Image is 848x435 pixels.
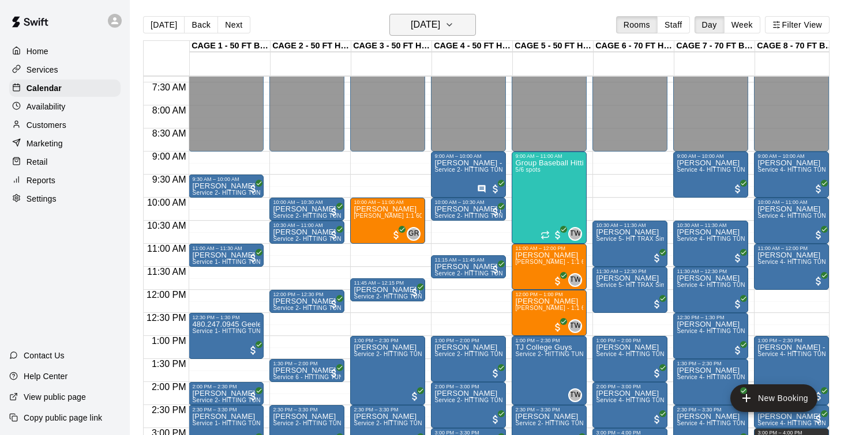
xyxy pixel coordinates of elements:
div: 10:00 AM – 11:00 AM [757,199,826,205]
p: View public page [24,391,86,403]
div: TJ Wilcoxson [568,273,582,287]
div: 12:30 PM – 1:30 PM: 480.247.0945 Geele/May need a bucket of softballs [189,313,264,359]
span: 11:30 AM [144,267,189,277]
span: All customers have paid [813,275,824,287]
div: 11:30 AM – 12:30 PM [677,268,745,274]
div: 1:00 PM – 2:00 PM: Service 2- HITTING TUNNEL RENTAL - 50ft Baseball [431,336,506,382]
span: All customers have paid [813,391,824,402]
div: 9:00 AM – 10:00 AM: Owen Pearlstein [673,152,748,198]
span: TW [570,274,581,286]
span: Service 1- HITTING TUNNEL RENTAL - 50ft Baseball w/ Auto/Manual Feeder [192,259,404,265]
span: 8:00 AM [149,105,189,115]
div: CAGE 4 - 50 FT HYBRID BB/SB [432,41,513,52]
span: All customers have paid [409,391,421,402]
a: Services [9,61,121,78]
div: 1:00 PM – 2:30 PM [354,338,422,343]
div: 12:00 PM – 1:00 PM [515,292,583,297]
div: 1:30 PM – 2:30 PM: Ella Babcock [673,359,748,405]
span: 9:30 AM [149,175,189,184]
div: 1:00 PM – 2:30 PM: TG BLES - Mound Needed [754,336,829,405]
span: 5/6 spots filled [515,167,541,173]
span: All customers have paid [409,287,421,298]
div: 1:00 PM – 2:30 PM [757,338,826,343]
span: [PERSON_NAME] - 1:1 60 min Baseball Hitting Lesson [515,305,666,311]
span: Service 4- HITTING TUNNEL RENTAL - 70ft Baseball [677,328,823,334]
a: Reports [9,172,121,189]
span: 10:30 AM [144,221,189,230]
div: 12:00 PM – 12:30 PM [273,292,341,297]
span: TJ Wilcoxson [573,273,582,287]
span: All customers have paid [490,206,501,218]
span: All customers have paid [490,368,501,379]
a: Availability [9,98,121,115]
div: 1:00 PM – 2:00 PM [434,338,502,343]
div: 1:30 PM – 2:00 PM: Steven Goksel [269,359,344,382]
div: 2:00 PM – 3:00 PM: Brandon Smith [592,382,667,428]
span: Service 2- HITTING TUNNEL RENTAL - 50ft Baseball [434,270,581,277]
div: 2:00 PM – 2:30 PM [192,384,260,389]
span: Service 2- HITTING TUNNEL RENTAL - 50ft Baseball [273,236,419,242]
span: All customers have paid [732,252,744,264]
div: Retail [9,153,121,171]
div: TJ Wilcoxson [568,227,582,241]
div: 1:00 PM – 2:30 PM: Service 2- HITTING TUNNEL RENTAL - 50ft Baseball [350,336,425,405]
span: Service 2- HITTING TUNNEL RENTAL - 50ft Baseball [354,293,500,300]
div: 10:00 AM – 10:30 AM: Jackson Smolke [431,198,506,221]
div: 10:30 AM – 11:30 AM: SHAWN YATES [592,221,667,267]
a: Home [9,43,121,60]
button: Staff [657,16,690,33]
div: 9:00 AM – 10:00 AM [677,153,745,159]
div: 10:00 AM – 10:30 AM [434,199,502,205]
span: GR [408,228,419,240]
span: All customers have paid [247,252,259,264]
span: All customers have paid [490,264,501,275]
span: All customers have paid [732,391,744,402]
span: All customers have paid [732,345,744,356]
div: 1:00 PM – 2:30 PM: TJ College Guys [512,336,587,405]
span: 11:00 AM [144,244,189,254]
span: Service 4- HITTING TUNNEL RENTAL - 70ft Baseball [677,374,823,380]
div: 9:00 AM – 10:00 AM: Benjamin Hansen [754,152,829,198]
div: 10:30 AM – 11:30 AM: Hunter Mirata [673,221,748,267]
div: 2:30 PM – 3:30 PM [354,407,422,413]
svg: Has notes [477,184,486,194]
div: 12:30 PM – 1:30 PM [677,315,745,320]
div: 9:00 AM – 11:00 AM [515,153,583,159]
span: All customers have paid [490,414,501,425]
div: 10:30 AM – 11:30 AM [596,222,664,228]
div: 2:30 PM – 3:30 PM [192,407,260,413]
div: 11:00 AM – 12:00 PM: TJ Wilcoxson - 1:1 60 min Baseball Hitting Lesson [512,244,587,290]
span: All customers have paid [247,391,259,402]
span: Service 4- HITTING TUNNEL RENTAL - 70ft Baseball [677,420,823,426]
div: 12:00 PM – 12:30 PM: Justin Velde [269,290,344,313]
span: All customers have paid [732,183,744,195]
div: 10:00 AM – 11:00 AM: Alizae Gonzales [350,198,425,244]
div: 11:00 AM – 11:30 AM: Gavin Garbera [189,244,264,267]
span: TJ Wilcoxson [573,227,582,241]
span: Service 2- HITTING TUNNEL RENTAL - 50ft Baseball [354,420,500,426]
span: All customers have paid [490,183,501,195]
div: 10:00 AM – 10:30 AM [273,199,341,205]
div: 11:00 AM – 12:00 PM: Mason Talboy [754,244,829,290]
div: 11:00 AM – 12:00 PM [757,245,826,251]
div: 2:00 PM – 2:30 PM: Brandon Smith [189,382,264,405]
div: CAGE 2 - 50 FT HYBRID BB/SB [271,41,351,52]
span: All customers have paid [651,252,663,264]
a: Calendar [9,80,121,97]
div: 12:00 PM – 1:00 PM: TJ Wilcoxson - 1:1 60 min Baseball Hitting Lesson [512,290,587,336]
a: Marketing [9,135,121,152]
span: All customers have paid [813,183,824,195]
span: Grace Rana [411,227,421,241]
span: Service 2- HITTING TUNNEL RENTAL - 50ft Baseball [434,351,581,357]
p: Copy public page link [24,412,102,423]
div: 2:00 PM – 3:00 PM [434,384,502,389]
button: Back [184,16,218,33]
span: Service 4- HITTING TUNNEL RENTAL - 70ft Baseball [677,282,823,288]
div: 11:15 AM – 11:45 AM [434,257,502,263]
span: 1:00 PM [149,336,189,346]
button: Filter View [765,16,830,33]
span: All customers have paid [651,414,663,425]
span: Service 6 - HITTING TUNNEL RENTAL - 50ft Softball Slow/Fast Pitch [273,374,463,380]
